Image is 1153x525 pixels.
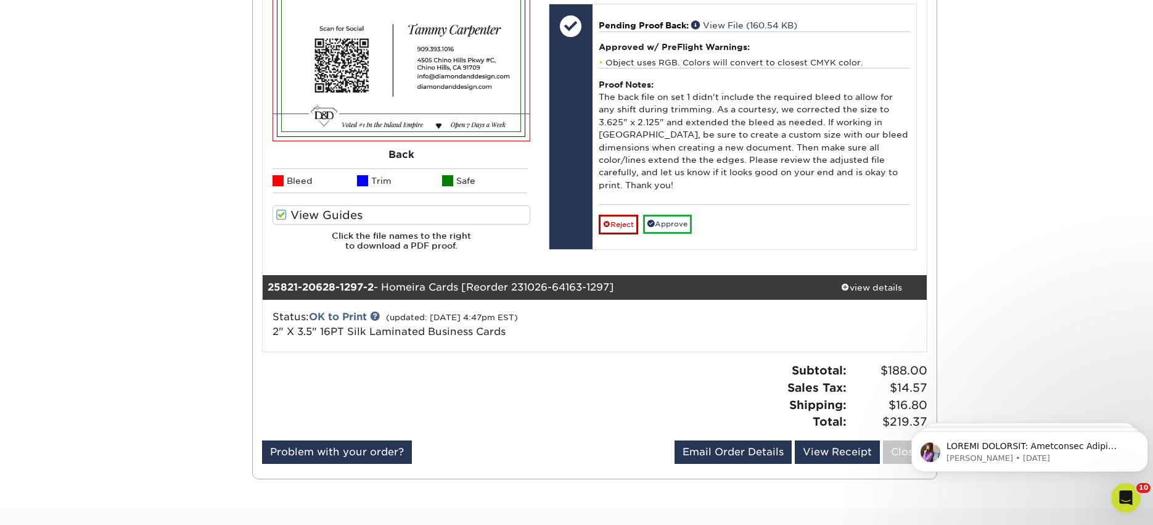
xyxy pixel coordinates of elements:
[906,405,1153,492] iframe: Intercom notifications message
[273,141,530,168] div: Back
[816,275,927,300] a: view details
[309,311,367,323] a: OK to Print
[268,281,374,293] strong: 25821-20628-1297-2
[1136,483,1151,493] span: 10
[675,440,792,464] a: Email Order Details
[599,42,910,52] h4: Approved w/ PreFlight Warnings:
[691,20,797,30] a: View File (160.54 KB)
[263,310,705,339] div: Status:
[883,440,927,464] a: Close
[795,440,880,464] a: View Receipt
[442,168,527,193] li: Safe
[787,381,847,394] strong: Sales Tax:
[850,362,927,379] span: $188.00
[792,363,847,377] strong: Subtotal:
[3,487,105,521] iframe: Google Customer Reviews
[1111,483,1141,513] iframe: Intercom live chat
[599,215,638,234] a: Reject
[263,275,816,300] div: - Homeira Cards [Reorder 231026-64163-1297]
[599,68,910,204] div: The back file on set 1 didn't include the required bleed to allow for any shift during trimming. ...
[850,379,927,397] span: $14.57
[850,397,927,414] span: $16.80
[789,398,847,411] strong: Shipping:
[273,326,506,337] span: 2" X 3.5" 16PT Silk Laminated Business Cards
[273,205,530,225] label: View Guides
[273,168,358,193] li: Bleed
[850,413,927,431] span: $219.37
[816,281,927,294] div: view details
[599,57,910,68] li: Object uses RGB. Colors will convert to closest CMYK color.
[262,440,412,464] a: Problem with your order?
[643,215,692,234] a: Approve
[273,231,530,261] h6: Click the file names to the right to download a PDF proof.
[599,80,654,89] strong: Proof Notes:
[357,168,442,193] li: Trim
[599,20,689,30] span: Pending Proof Back:
[813,415,847,428] strong: Total:
[386,313,518,322] small: (updated: [DATE] 4:47pm EST)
